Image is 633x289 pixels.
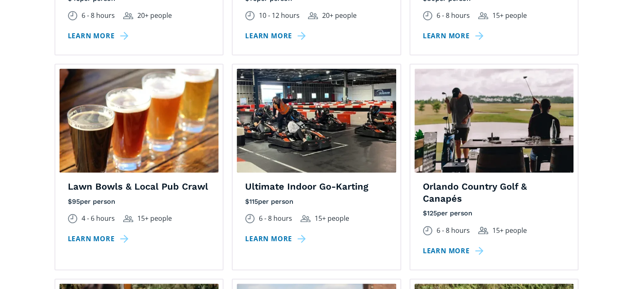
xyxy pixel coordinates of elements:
[123,215,133,222] img: Group size
[237,69,396,173] img: A group of customers are sitting in go karts, preparing for the race to start
[423,245,487,257] a: Learn more
[423,226,432,235] img: Duration
[68,11,77,20] img: Duration
[82,10,115,22] div: 6 - 8 hours
[492,225,527,237] div: 15+ people
[478,12,488,19] img: Group size
[245,214,255,223] img: Duration
[427,209,437,218] div: 125
[123,12,133,19] img: Group size
[437,209,472,218] div: per person
[478,227,488,234] img: Group size
[245,197,249,206] div: $
[423,30,487,42] a: Learn more
[68,214,77,223] img: Duration
[415,69,574,173] img: Two customers sitting in front of a driving range in an outdoor bar.
[249,197,258,206] div: 115
[423,181,566,205] h4: Orlando Country Golf & Canapés
[245,30,309,42] a: Learn more
[82,212,115,225] div: 4 - 6 hours
[492,10,527,22] div: 15+ people
[423,11,432,20] img: Duration
[137,212,172,225] div: 15+ people
[300,215,310,222] img: Group size
[245,233,309,245] a: Learn more
[60,69,219,173] img: A row of craft beers in small glasses lined up on a wooden table
[68,233,132,245] a: Learn more
[68,181,211,193] h4: Lawn Bowls & Local Pub Crawl
[80,197,115,206] div: per person
[245,11,255,20] img: Duration
[137,10,172,22] div: 20+ people
[423,209,427,218] div: $
[258,197,293,206] div: per person
[245,181,388,193] h4: Ultimate Indoor Go-Karting
[322,10,357,22] div: 20+ people
[68,197,72,206] div: $
[72,197,80,206] div: 95
[315,212,349,225] div: 15+ people
[437,10,470,22] div: 6 - 8 hours
[259,212,292,225] div: 6 - 8 hours
[68,30,132,42] a: Learn more
[437,225,470,237] div: 6 - 8 hours
[259,10,300,22] div: 10 - 12 hours
[308,12,318,19] img: Group size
